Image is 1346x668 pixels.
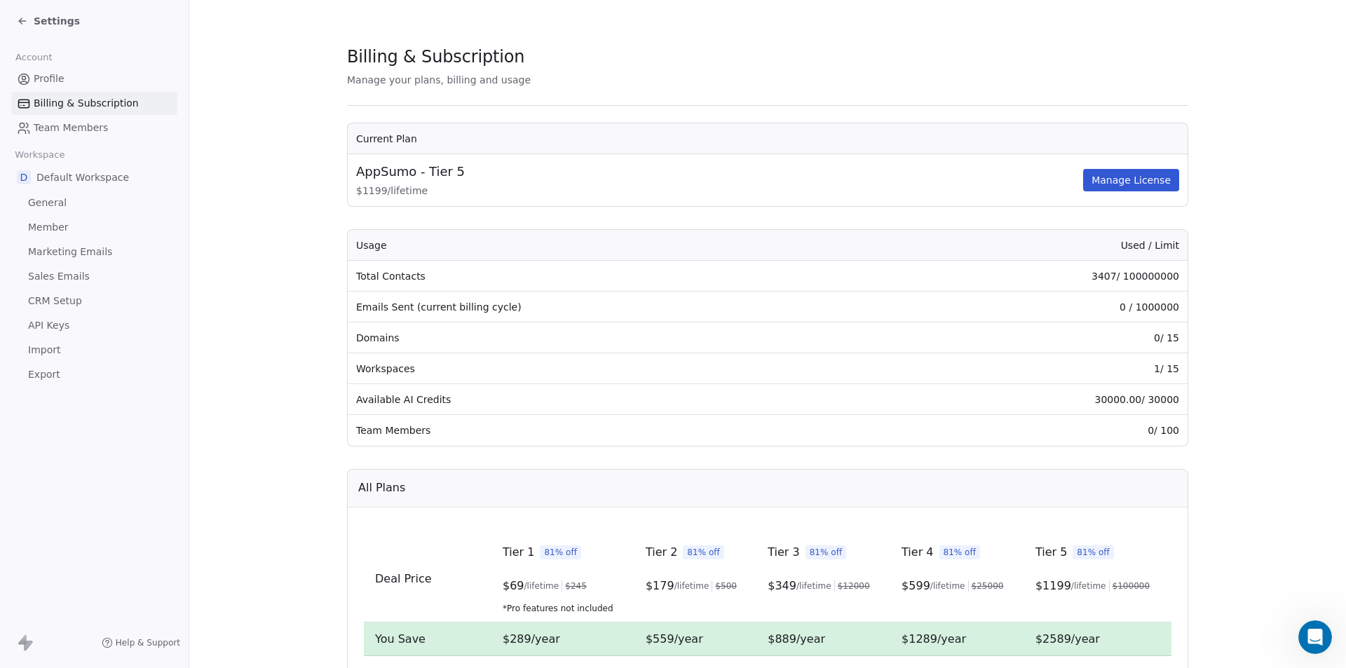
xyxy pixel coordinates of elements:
td: 30000.00 / 30000 [881,384,1188,415]
span: Sales Emails [28,269,90,284]
button: Gif picker [67,459,78,470]
td: 3407 / 100000000 [881,261,1188,292]
div: You’ll get replies here and in your email:✉️[EMAIL_ADDRESS][DOMAIN_NAME]Our usual reply time🕒unde... [11,123,230,229]
span: $ 1199 / lifetime [356,184,1080,198]
img: Profile image for Fin [40,8,62,30]
a: Sales Emails [11,265,177,288]
span: Account [9,47,58,68]
td: Total Contacts [348,261,881,292]
button: Send a message… [240,454,263,476]
span: Tier 2 [646,544,677,561]
div: Fin • AI Agent • Just now [22,231,125,240]
td: Available AI Credits [348,384,881,415]
span: $2589/year [1035,632,1100,646]
span: $ 100000 [1113,580,1150,592]
a: CRM Setup [11,289,177,313]
span: Help & Support [116,637,180,648]
span: Manage your plans, billing and usage [347,74,531,86]
button: Manage License [1083,169,1179,191]
button: Home [219,6,246,32]
span: Member [28,220,69,235]
span: 81% off [939,545,981,559]
a: General [11,191,177,214]
div: Our usual reply time 🕒 [22,193,219,220]
span: $ 599 [902,578,930,594]
span: Deal Price [375,572,432,585]
span: 81% off [805,545,847,559]
a: Import [11,339,177,362]
span: $ 245 [565,580,587,592]
a: Billing & Subscription [11,92,177,115]
span: /lifetime [930,580,965,592]
span: $1289/year [902,632,966,646]
span: Team Members [34,121,108,135]
span: $ 349 [768,578,796,594]
a: API Keys [11,314,177,337]
button: go back [9,6,36,32]
a: Export [11,363,177,386]
span: Billing & Subscription [34,96,139,111]
span: CRM Setup [28,294,82,308]
a: Member [11,216,177,239]
span: All Plans [358,479,405,496]
div: Close [246,6,271,31]
b: under 12 hours [34,207,118,219]
div: You’ll get replies here and in your email: ✉️ [22,131,219,186]
div: Rahul says… [11,81,269,123]
span: Tier 5 [1035,544,1067,561]
span: General [28,196,67,210]
span: /lifetime [674,580,709,592]
td: 1 / 15 [881,353,1188,384]
td: Emails Sent (current billing cycle) [348,292,881,322]
a: Profile [11,67,177,90]
span: D [17,170,31,184]
td: 0 / 100 [881,415,1188,446]
th: Current Plan [348,123,1188,154]
span: 81% off [683,545,724,559]
div: hi, how can i remove the members [87,89,258,103]
button: Emoji picker [44,459,55,470]
span: $ 1199 [1035,578,1071,594]
th: Used / Limit [881,230,1188,261]
span: Tier 3 [768,544,799,561]
span: Export [28,367,60,382]
td: 0 / 1000000 [881,292,1188,322]
span: API Keys [28,318,69,333]
a: Marketing Emails [11,240,177,264]
button: Start recording [89,459,100,470]
span: Billing & Subscription [347,46,524,67]
td: Team Members [348,415,881,446]
span: $889/year [768,632,825,646]
span: $289/year [503,632,560,646]
span: $ 12000 [838,580,870,592]
span: Import [28,343,60,357]
a: Help & Support [102,637,180,648]
span: Tier 4 [902,544,933,561]
td: Workspaces [348,353,881,384]
span: Workspace [9,144,71,165]
td: 0 / 15 [881,322,1188,353]
th: Usage [348,230,881,261]
span: Settings [34,14,80,28]
span: $559/year [646,632,703,646]
b: [EMAIL_ADDRESS][DOMAIN_NAME] [22,159,134,184]
h1: Fin [68,7,85,18]
iframe: Intercom live chat [1298,620,1332,654]
span: $ 25000 [972,580,1004,592]
span: /lifetime [524,580,559,592]
p: The team can also help [68,18,175,32]
span: Tier 1 [503,544,534,561]
span: /lifetime [796,580,831,592]
span: /lifetime [1071,580,1106,592]
td: Domains [348,322,881,353]
span: $ 69 [503,578,524,594]
span: AppSumo - Tier 5 [356,163,465,181]
div: Fin says… [11,123,269,260]
span: $ 500 [715,580,737,592]
span: 81% off [1073,545,1114,559]
span: 81% off [540,545,581,559]
span: Marketing Emails [28,245,112,259]
span: $ 179 [646,578,674,594]
span: You Save [375,632,426,646]
span: Default Workspace [36,170,129,184]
